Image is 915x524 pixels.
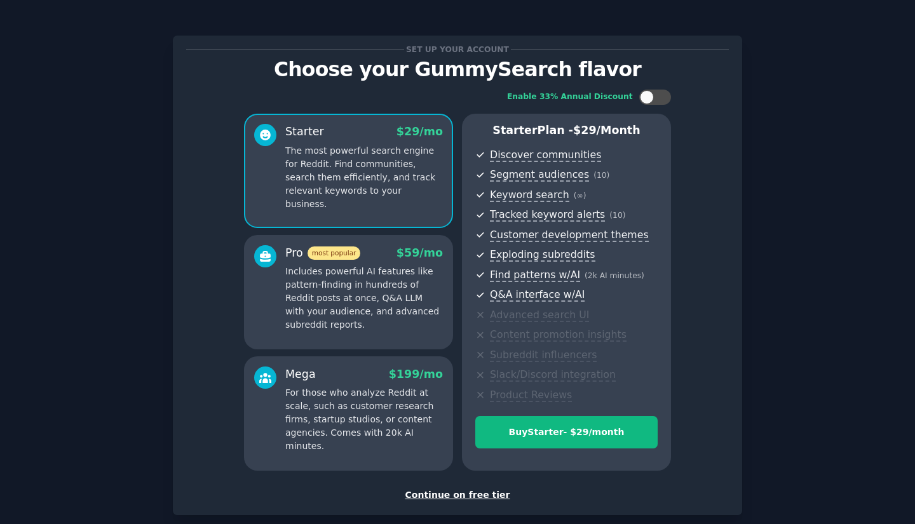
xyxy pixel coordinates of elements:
button: BuyStarter- $29/month [475,416,658,448]
span: Find patterns w/AI [490,269,580,282]
p: The most powerful search engine for Reddit. Find communities, search them efficiently, and track ... [285,144,443,211]
div: Enable 33% Annual Discount [507,91,633,103]
span: $ 59 /mo [396,246,443,259]
span: Customer development themes [490,229,649,242]
span: Advanced search UI [490,309,589,322]
div: Starter [285,124,324,140]
span: Exploding subreddits [490,248,595,262]
span: Slack/Discord integration [490,368,616,382]
span: ( 10 ) [609,211,625,220]
span: Set up your account [404,43,512,56]
span: Segment audiences [490,168,589,182]
span: ( ∞ ) [574,191,586,200]
span: ( 2k AI minutes ) [585,271,644,280]
div: Mega [285,366,316,382]
span: Tracked keyword alerts [490,208,605,222]
span: $ 29 /month [573,124,640,137]
span: $ 29 /mo [396,125,443,138]
p: Starter Plan - [475,123,658,138]
span: Keyword search [490,189,569,202]
p: Includes powerful AI features like pattern-finding in hundreds of Reddit posts at once, Q&A LLM w... [285,265,443,332]
span: ( 10 ) [593,171,609,180]
div: Continue on free tier [186,488,729,502]
p: Choose your GummySearch flavor [186,58,729,81]
span: Content promotion insights [490,328,627,342]
p: For those who analyze Reddit at scale, such as customer research firms, startup studios, or conte... [285,386,443,453]
span: $ 199 /mo [389,368,443,380]
span: Subreddit influencers [490,349,597,362]
span: Discover communities [490,149,601,162]
span: most popular [308,246,361,260]
div: Pro [285,245,360,261]
div: Buy Starter - $ 29 /month [476,426,657,439]
span: Q&A interface w/AI [490,288,585,302]
span: Product Reviews [490,389,572,402]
